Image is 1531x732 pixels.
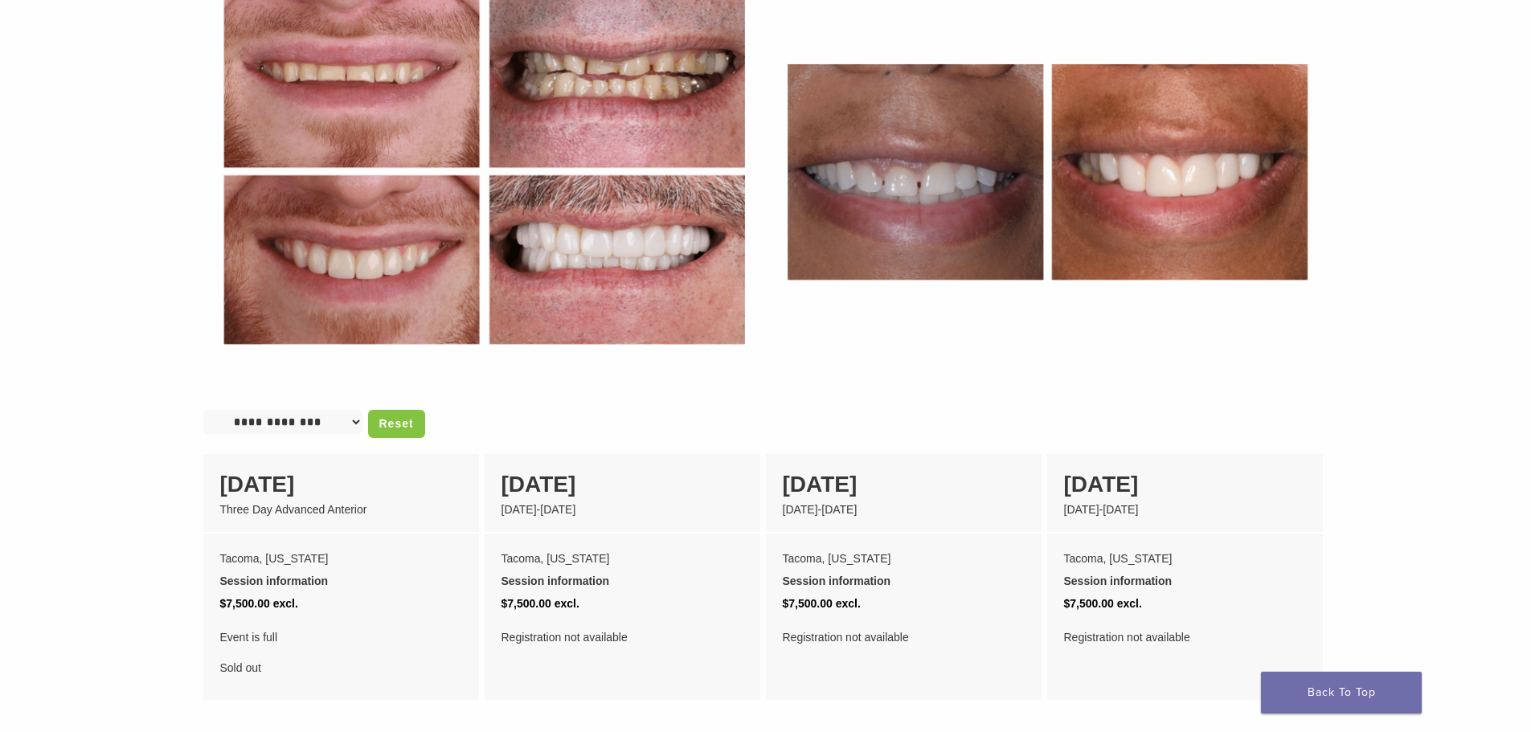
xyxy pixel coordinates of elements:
span: excl. [1117,597,1142,610]
div: Tacoma, [US_STATE] [783,547,1025,570]
div: Session information [783,570,1025,592]
span: excl. [836,597,861,610]
span: $7,500.00 [501,597,551,610]
a: Back To Top [1261,672,1422,714]
div: Registration not available [1064,626,1306,648]
div: [DATE]-[DATE] [1064,501,1306,518]
div: Tacoma, [US_STATE] [1064,547,1306,570]
div: Registration not available [783,626,1025,648]
div: Session information [1064,570,1306,592]
a: Reset [368,410,425,438]
div: [DATE] [1064,468,1306,501]
div: [DATE]-[DATE] [501,501,743,518]
div: Registration not available [501,626,743,648]
span: excl. [273,597,298,610]
div: Tacoma, [US_STATE] [220,547,462,570]
span: $7,500.00 [220,597,270,610]
div: Session information [220,570,462,592]
div: Session information [501,570,743,592]
div: [DATE] [501,468,743,501]
span: Event is full [220,626,462,648]
span: excl. [555,597,579,610]
div: Tacoma, [US_STATE] [501,547,743,570]
div: [DATE] [783,468,1025,501]
div: [DATE]-[DATE] [783,501,1025,518]
div: Three Day Advanced Anterior [220,501,462,518]
div: [DATE] [220,468,462,501]
div: Sold out [220,626,462,679]
span: $7,500.00 [783,597,833,610]
span: $7,500.00 [1064,597,1114,610]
